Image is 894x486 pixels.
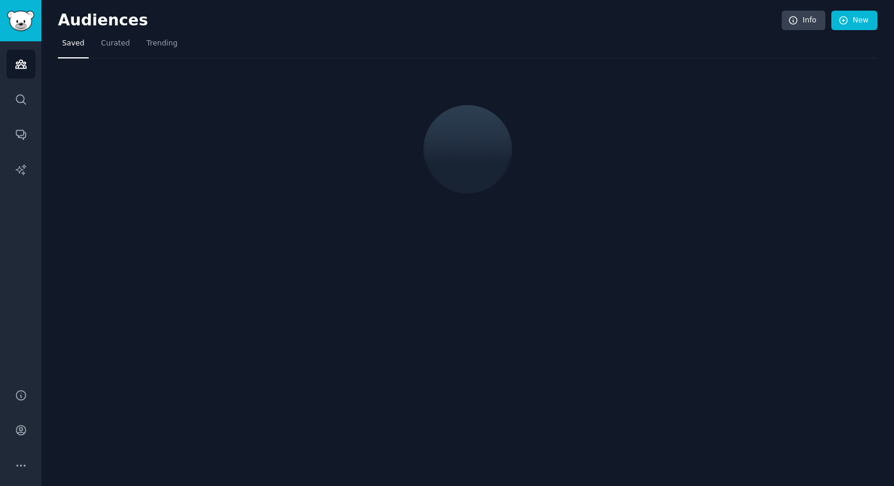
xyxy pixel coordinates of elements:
[62,38,85,49] span: Saved
[58,34,89,58] a: Saved
[147,38,177,49] span: Trending
[142,34,182,58] a: Trending
[58,11,782,30] h2: Audiences
[101,38,130,49] span: Curated
[782,11,825,31] a: Info
[97,34,134,58] a: Curated
[831,11,877,31] a: New
[7,11,34,31] img: GummySearch logo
